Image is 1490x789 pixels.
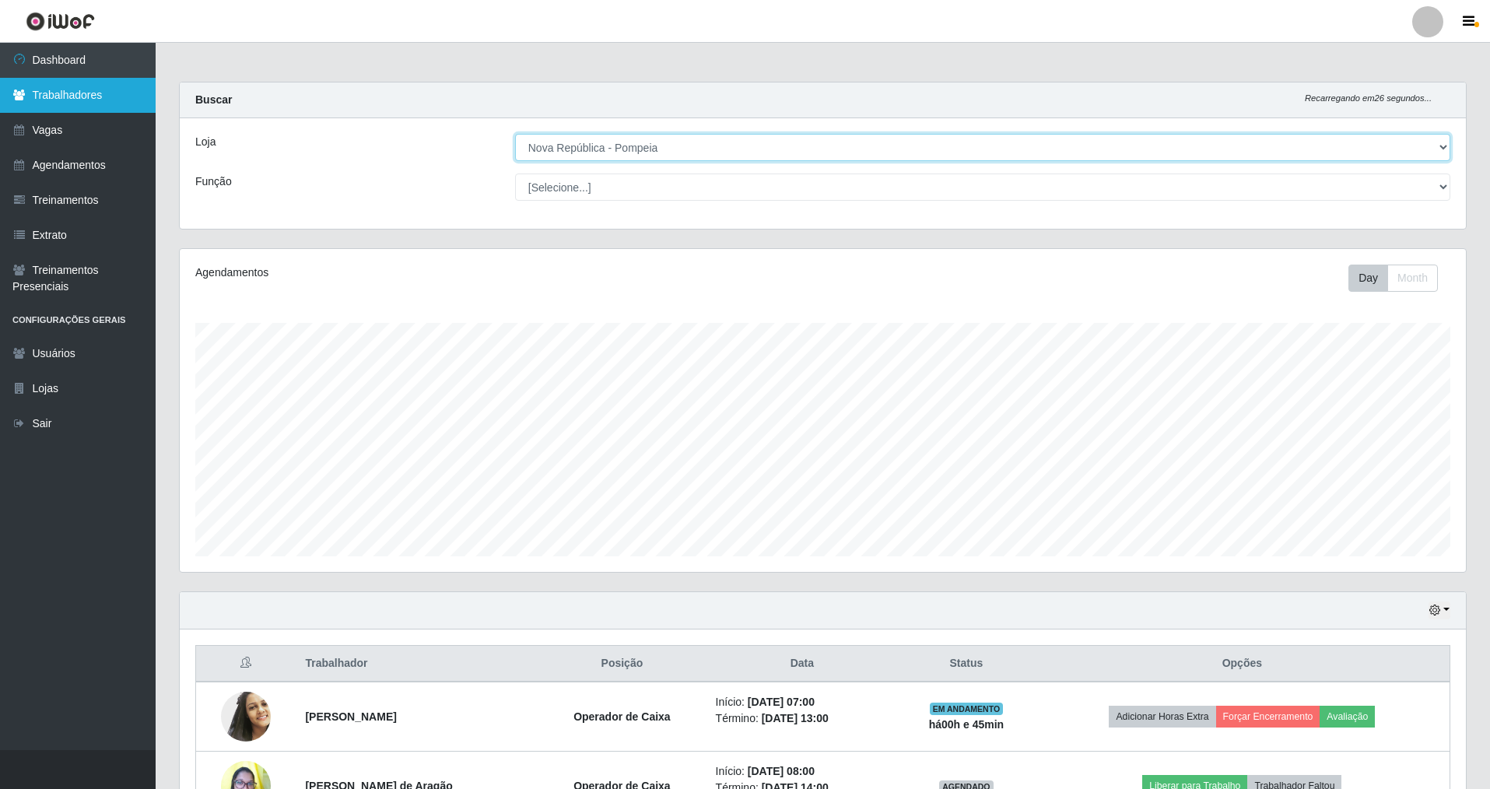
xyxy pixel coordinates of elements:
[195,93,232,106] strong: Buscar
[573,710,671,723] strong: Operador de Caixa
[1348,265,1388,292] button: Day
[1387,265,1438,292] button: Month
[1109,706,1215,728] button: Adicionar Horas Extra
[221,686,271,748] img: 1619005854451.jpeg
[716,763,889,780] li: Início:
[195,174,232,190] label: Função
[762,712,829,724] time: [DATE] 13:00
[930,703,1004,715] span: EM ANDAMENTO
[1216,706,1320,728] button: Forçar Encerramento
[1035,646,1450,682] th: Opções
[305,710,396,723] strong: [PERSON_NAME]
[1305,93,1432,103] i: Recarregando em 26 segundos...
[538,646,706,682] th: Posição
[706,646,899,682] th: Data
[929,718,1004,731] strong: há 00 h e 45 min
[195,265,705,281] div: Agendamentos
[195,134,216,150] label: Loja
[748,765,815,777] time: [DATE] 08:00
[898,646,1035,682] th: Status
[1348,265,1438,292] div: First group
[296,646,538,682] th: Trabalhador
[26,12,95,31] img: CoreUI Logo
[716,710,889,727] li: Término:
[748,696,815,708] time: [DATE] 07:00
[1348,265,1450,292] div: Toolbar with button groups
[1320,706,1375,728] button: Avaliação
[716,694,889,710] li: Início:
